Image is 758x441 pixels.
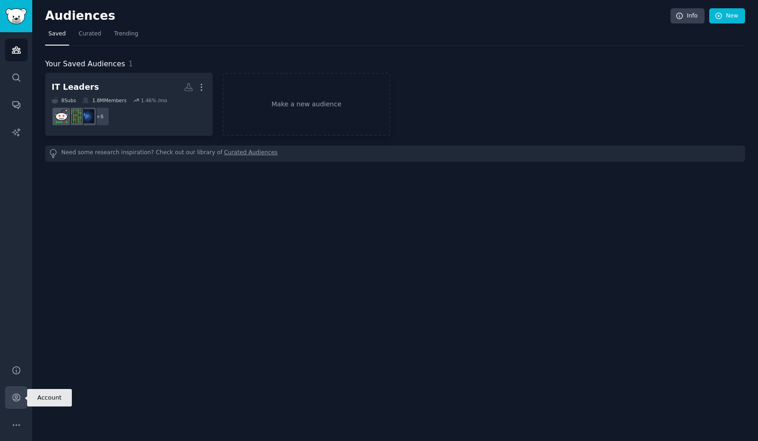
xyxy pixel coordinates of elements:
a: New [709,8,745,24]
a: IT Leaders8Subs1.8MMembers1.46% /mo+5itITCareerssysadmin [45,73,213,136]
a: Make a new audience [222,73,390,136]
div: 1.8M Members [82,97,126,104]
img: sysadmin [54,109,69,123]
span: Your Saved Audiences [45,58,125,70]
span: Saved [48,30,66,38]
div: 8 Sub s [52,97,76,104]
span: Curated [79,30,101,38]
div: Need some research inspiration? Check out our library of [45,145,745,162]
a: Info [671,8,705,24]
img: ITCareers [67,109,82,123]
span: 1 [128,59,133,68]
span: Trending [114,30,138,38]
a: Curated Audiences [224,149,278,158]
a: Curated [76,27,105,46]
div: 1.46 % /mo [141,97,167,104]
a: Saved [45,27,69,46]
div: + 5 [90,107,110,126]
a: Trending [111,27,141,46]
img: it [80,109,94,123]
h2: Audiences [45,9,671,23]
div: IT Leaders [52,81,99,93]
img: GummySearch logo [6,8,27,24]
